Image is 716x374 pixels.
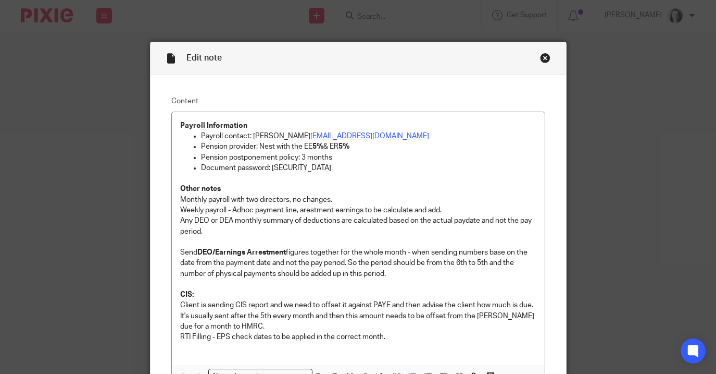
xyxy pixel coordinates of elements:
[338,143,349,150] strong: 5%
[180,185,221,192] strong: Other notes
[201,152,536,163] p: Pension postponement policy: 3 months
[310,132,429,140] a: [EMAIL_ADDRESS][DOMAIN_NAME]
[201,163,536,173] p: Document password: [SECURITY_DATA]
[180,247,536,279] p: Send figures together for the whole month - when sending numbers base on the date from the paymen...
[312,143,323,150] strong: 5%
[180,205,536,215] p: Weekly payroll - Adhoc payment line, arestment earnings to be calculate and add.
[180,122,247,129] strong: Payroll Information
[180,300,536,332] p: Client is sending CIS report and we need to offset it against PAYE and then advise the client how...
[171,96,545,106] label: Content
[180,332,536,342] p: RTI Filling - EPS check dates to be applied in the correct month.
[186,54,222,62] span: Edit note
[540,53,550,63] div: Close this dialog window
[180,215,536,237] p: Any DEO or DEA monthly summary of deductions are calculated based on the actual paydate and not t...
[197,249,286,256] strong: DEO/Earnings Arrestment
[201,131,536,141] p: Payroll contact: [PERSON_NAME]
[180,195,536,205] p: Monthly payroll with two directors, no changes.
[201,141,536,152] p: Pension provider: Nest with the EE & ER
[180,291,194,298] strong: CIS:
